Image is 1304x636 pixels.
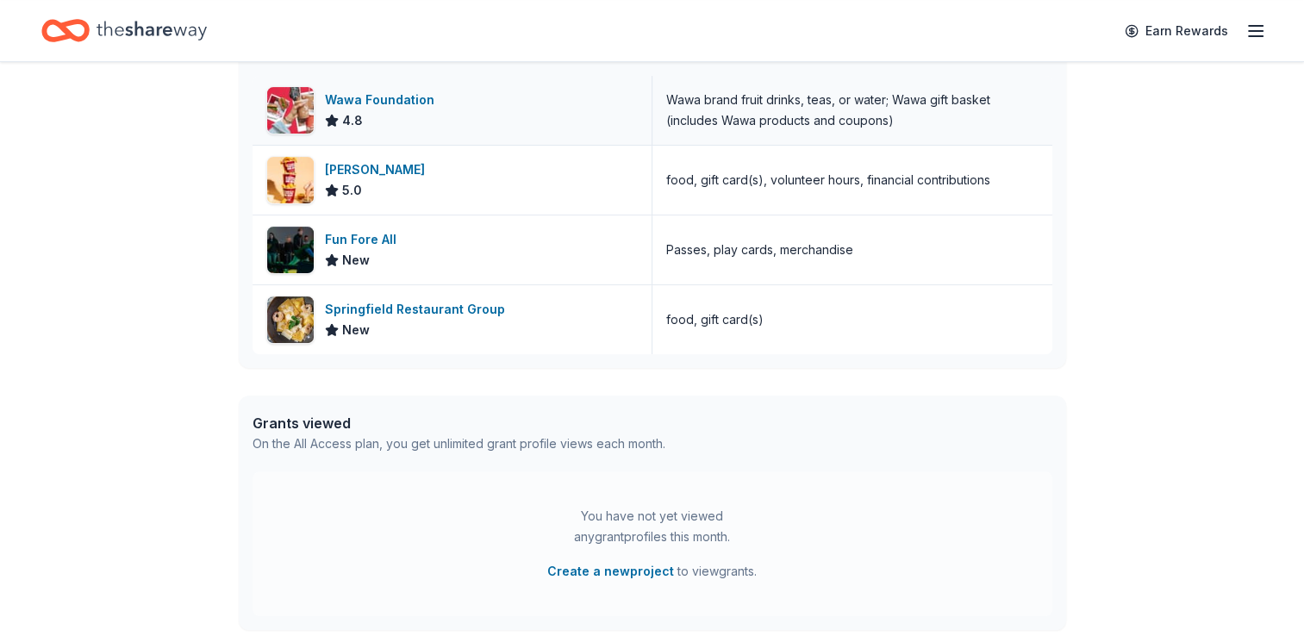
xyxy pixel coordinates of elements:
span: New [342,320,370,340]
div: [PERSON_NAME] [325,159,432,180]
span: to view grants . [547,561,757,582]
span: 5.0 [342,180,362,201]
span: 4.8 [342,110,363,131]
img: Image for Springfield Restaurant Group [267,296,314,343]
a: Earn Rewards [1114,16,1238,47]
div: food, gift card(s) [666,309,764,330]
span: New [342,250,370,271]
div: food, gift card(s), volunteer hours, financial contributions [666,170,990,190]
button: Create a newproject [547,561,674,582]
div: Passes, play cards, merchandise [666,240,853,260]
img: Image for Wawa Foundation [267,87,314,134]
img: Image for Fun Fore All [267,227,314,273]
div: On the All Access plan, you get unlimited grant profile views each month. [253,433,665,454]
div: Wawa brand fruit drinks, teas, or water; Wawa gift basket (includes Wawa products and coupons) [666,90,1039,131]
div: Grants viewed [253,413,665,433]
img: Image for Sheetz [267,157,314,203]
a: Home [41,10,207,51]
div: Wawa Foundation [325,90,441,110]
div: Fun Fore All [325,229,403,250]
div: Springfield Restaurant Group [325,299,512,320]
div: You have not yet viewed any grant profiles this month. [545,506,760,547]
